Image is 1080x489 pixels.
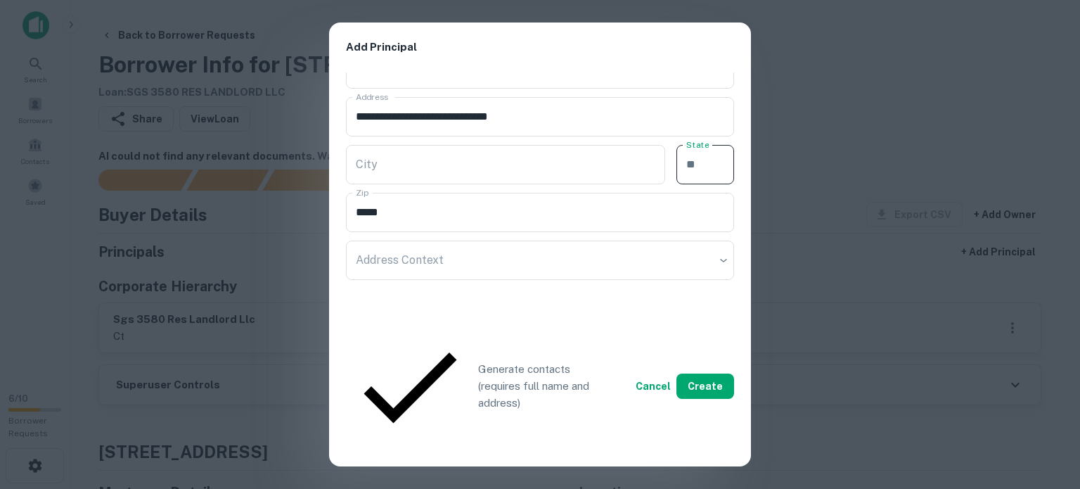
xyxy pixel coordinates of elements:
[346,241,734,280] div: ​
[686,139,709,151] label: State
[356,91,388,103] label: Address
[356,186,368,198] label: Zip
[478,361,603,411] p: Generate contacts (requires full name and address)
[1010,376,1080,444] iframe: Chat Widget
[676,374,734,399] button: Create
[329,23,751,72] h2: Add Principal
[630,374,676,399] button: Cancel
